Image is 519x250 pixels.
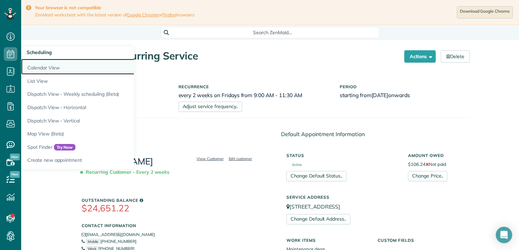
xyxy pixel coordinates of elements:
a: Firefox [162,12,176,17]
p: [STREET_ADDRESS] [286,203,459,211]
a: Delete [441,50,470,63]
div: $106.24 Not paid [403,150,464,181]
h5: Outstanding Balance [82,198,254,202]
a: [PERSON_NAME] [82,156,153,167]
a: Download Google Chrome [457,6,513,18]
span: ZenMaid works best with the latest version of or browsers [35,12,194,18]
span: [DATE] [371,92,389,98]
h6: starting from onwards [340,92,459,98]
h1: Manage Recurring Service [70,50,399,62]
a: Calendar View [21,59,192,75]
h5: Custom Fields [378,238,459,242]
span: New [10,154,20,160]
div: Default Appointment Information [276,125,469,144]
a: Create new appointment [21,154,192,169]
a: Change Default Status.. [286,171,347,181]
h5: Work Items [286,238,367,242]
a: Adjust service frequency.. [179,102,242,112]
span: Active [286,163,301,167]
h5: Contact Information [82,223,254,228]
h5: Status [286,153,398,158]
div: Customer Information [71,125,265,144]
h5: Period [340,84,459,89]
a: Spot FinderTry Now [21,141,192,154]
span: Try Now [54,144,76,151]
span: Scheduling [27,49,52,55]
a: View Customer [195,156,226,162]
span: Recurring Customer - Every 2 weeks [82,166,172,178]
a: Google Chrome [127,12,158,17]
a: Dispatch View - Horizontal [21,101,192,114]
a: Mobile[PHONE_NUMBER] [82,239,137,244]
h3: $24,651.22 [82,203,254,213]
strong: Your browser is not compatible [35,5,194,11]
button: Actions [404,50,436,63]
h5: Amount Owed [408,153,459,158]
h5: Service Address [286,195,459,199]
span: New [10,171,20,178]
a: Edit customer [227,156,254,162]
a: Dispatch View - Vertical [21,114,192,128]
a: Change Default Address.. [286,214,350,224]
li: [EMAIL_ADDRESS][DOMAIN_NAME] [82,231,254,238]
a: Map View (Beta) [21,127,192,141]
div: Open Intercom Messenger [496,227,512,243]
a: List View [21,75,192,88]
h5: Recurrence [179,84,330,89]
small: Mobile [86,239,100,245]
a: Change Price.. [408,171,447,181]
h6: every 2 weeks on Fridays from 9:00 AM - 11:30 AM [179,92,330,98]
a: Dispatch View - Weekly scheduling (Beta) [21,88,192,101]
